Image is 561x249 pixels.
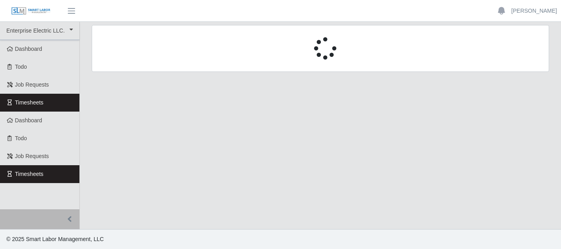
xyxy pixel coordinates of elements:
span: Job Requests [15,153,49,159]
a: [PERSON_NAME] [511,7,557,15]
span: Timesheets [15,99,44,106]
span: Dashboard [15,46,42,52]
span: Job Requests [15,81,49,88]
span: Timesheets [15,171,44,177]
span: © 2025 Smart Labor Management, LLC [6,236,104,242]
span: Todo [15,64,27,70]
span: Dashboard [15,117,42,124]
span: Todo [15,135,27,141]
img: SLM Logo [11,7,51,15]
